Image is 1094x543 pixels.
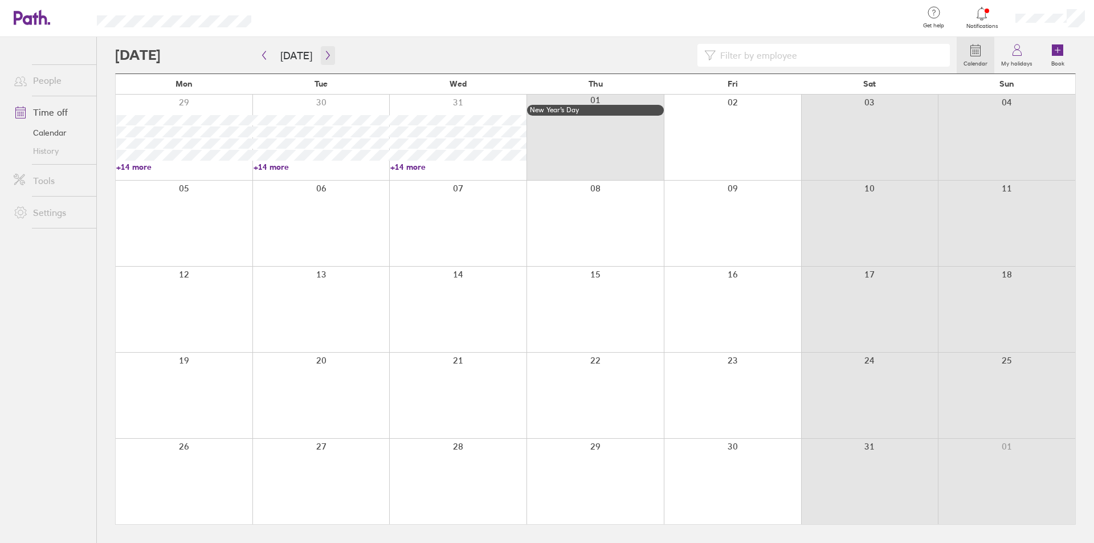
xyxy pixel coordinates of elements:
span: Mon [175,79,193,88]
a: History [5,142,96,160]
span: Thu [589,79,603,88]
span: Notifications [964,23,1001,30]
div: New Year’s Day [530,106,662,114]
a: Book [1039,37,1076,74]
a: Calendar [5,124,96,142]
a: Notifications [964,6,1001,30]
span: Fri [728,79,738,88]
a: Calendar [957,37,994,74]
a: Tools [5,169,96,192]
a: +14 more [254,162,390,172]
label: My holidays [994,57,1039,67]
a: Settings [5,201,96,224]
span: Get help [915,22,952,29]
span: Sat [863,79,876,88]
a: +14 more [390,162,526,172]
a: +14 more [116,162,252,172]
a: People [5,69,96,92]
input: Filter by employee [716,44,943,66]
label: Calendar [957,57,994,67]
label: Book [1044,57,1071,67]
a: My holidays [994,37,1039,74]
span: Wed [450,79,467,88]
span: Tue [315,79,328,88]
span: Sun [999,79,1014,88]
a: Time off [5,101,96,124]
button: [DATE] [271,46,321,65]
